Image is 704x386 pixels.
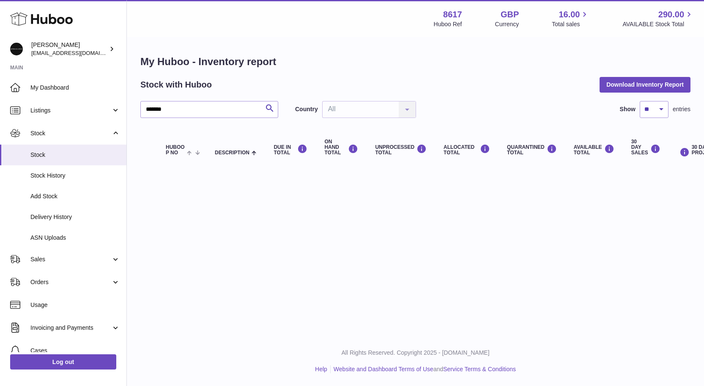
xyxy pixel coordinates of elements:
span: Huboo P no [166,145,185,156]
span: Listings [30,107,111,115]
div: ALLOCATED Total [444,144,490,156]
span: Description [215,150,249,156]
div: AVAILABLE Total [574,144,614,156]
h1: My Huboo - Inventory report [140,55,690,68]
strong: GBP [501,9,519,20]
p: All Rights Reserved. Copyright 2025 - [DOMAIN_NAME] [134,349,697,357]
span: ASN Uploads [30,234,120,242]
div: QUARANTINED Total [507,144,557,156]
a: 290.00 AVAILABLE Stock Total [622,9,694,28]
div: UNPROCESSED Total [375,144,427,156]
span: 290.00 [658,9,684,20]
span: Stock History [30,172,120,180]
div: [PERSON_NAME] [31,41,107,57]
span: Delivery History [30,213,120,221]
span: 16.00 [559,9,580,20]
div: Huboo Ref [434,20,462,28]
h2: Stock with Huboo [140,79,212,90]
a: Log out [10,354,116,370]
a: Help [315,366,327,372]
span: My Dashboard [30,84,120,92]
div: 30 DAY SALES [631,139,660,156]
div: DUE IN TOTAL [274,144,307,156]
span: entries [673,105,690,113]
li: and [331,365,516,373]
label: Show [620,105,636,113]
a: Website and Dashboard Terms of Use [334,366,433,372]
div: ON HAND Total [324,139,358,156]
span: Stock [30,129,111,137]
button: Download Inventory Report [600,77,690,92]
div: Currency [495,20,519,28]
label: Country [295,105,318,113]
span: Usage [30,301,120,309]
img: hello@alfredco.com [10,43,23,55]
span: Total sales [552,20,589,28]
span: Stock [30,151,120,159]
a: Service Terms & Conditions [443,366,516,372]
span: Cases [30,347,120,355]
span: AVAILABLE Stock Total [622,20,694,28]
span: Orders [30,278,111,286]
span: Add Stock [30,192,120,200]
strong: 8617 [443,9,462,20]
a: 16.00 Total sales [552,9,589,28]
span: Sales [30,255,111,263]
span: [EMAIL_ADDRESS][DOMAIN_NAME] [31,49,124,56]
span: Invoicing and Payments [30,324,111,332]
